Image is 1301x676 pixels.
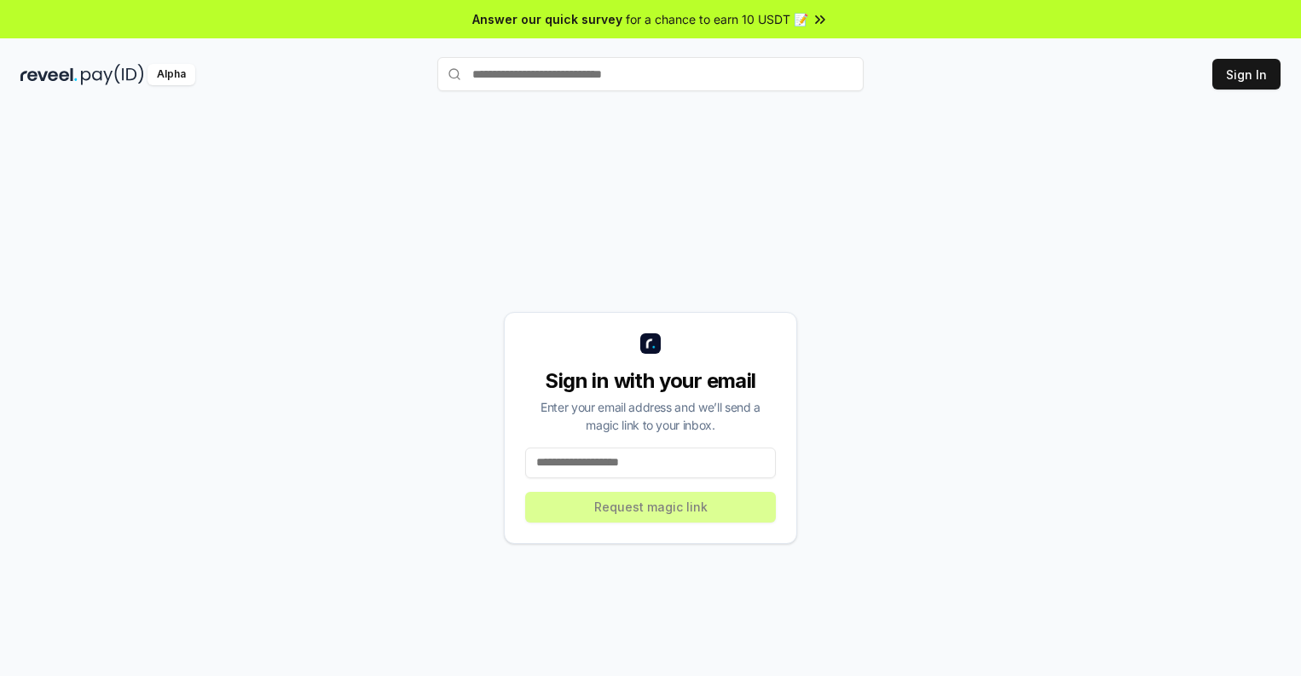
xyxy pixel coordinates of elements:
[81,64,144,85] img: pay_id
[626,10,808,28] span: for a chance to earn 10 USDT 📝
[472,10,622,28] span: Answer our quick survey
[1212,59,1281,90] button: Sign In
[525,398,776,434] div: Enter your email address and we’ll send a magic link to your inbox.
[20,64,78,85] img: reveel_dark
[640,333,661,354] img: logo_small
[525,367,776,395] div: Sign in with your email
[147,64,195,85] div: Alpha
